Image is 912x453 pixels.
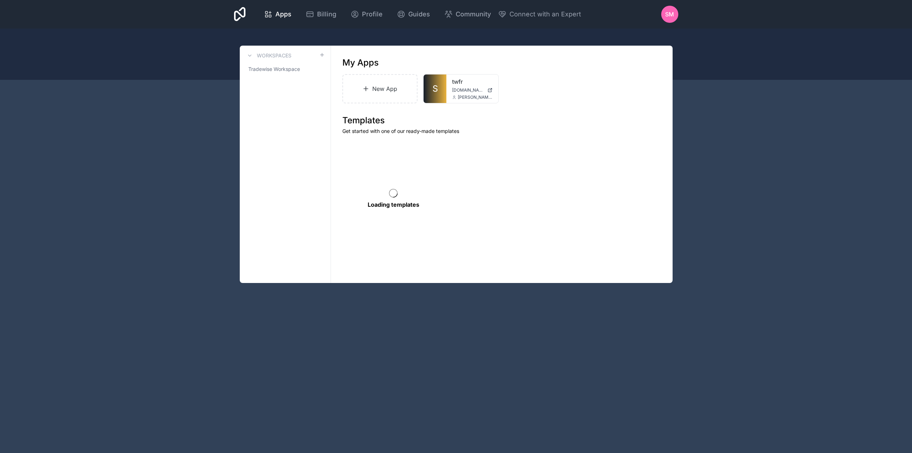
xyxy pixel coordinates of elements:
span: Connect with an Expert [509,9,581,19]
span: [PERSON_NAME][EMAIL_ADDRESS][DOMAIN_NAME] [458,94,493,100]
h1: My Apps [342,57,379,68]
span: Tradewise Workspace [248,66,300,73]
a: S [424,74,446,103]
span: Profile [362,9,383,19]
span: Community [456,9,491,19]
span: SM [665,10,674,19]
span: Apps [275,9,291,19]
a: New App [342,74,418,103]
a: Workspaces [245,51,291,60]
span: Guides [408,9,430,19]
span: [DOMAIN_NAME] [452,87,484,93]
a: Billing [300,6,342,22]
a: twfr [452,77,493,86]
span: Billing [317,9,336,19]
h1: Templates [342,115,661,126]
a: Profile [345,6,388,22]
p: Get started with one of our ready-made templates [342,128,661,135]
a: [DOMAIN_NAME] [452,87,493,93]
a: Community [439,6,497,22]
span: S [432,83,438,94]
p: Loading templates [368,200,419,209]
a: Tradewise Workspace [245,63,325,76]
h3: Workspaces [257,52,291,59]
a: Apps [258,6,297,22]
a: Guides [391,6,436,22]
button: Connect with an Expert [498,9,581,19]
